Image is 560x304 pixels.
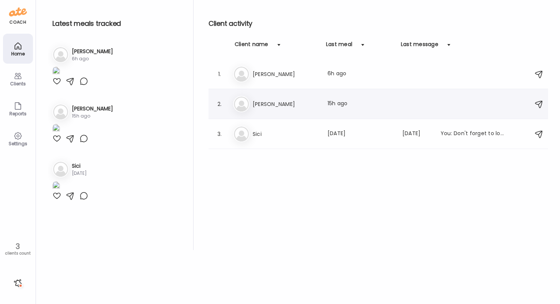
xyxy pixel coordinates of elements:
[53,47,68,62] img: bg-avatar-default.svg
[215,70,224,79] div: 1.
[328,130,393,139] div: [DATE]
[3,242,33,251] div: 3
[52,124,60,134] img: images%2FA9GghMwtigScxU1LTr3Vioo8pcE2%2FBYCzBQf4REbJNiURhdrj%2FdGxR7GebFq7kVm37435c_1080
[402,130,432,139] div: [DATE]
[209,18,548,29] h2: Client activity
[4,51,31,56] div: Home
[401,40,438,52] div: Last message
[215,130,224,139] div: 3.
[52,181,60,191] img: images%2FbsjoVu0AsORgaeACoHML9Hea1PW2%2F88YO2ylGkyxCwWVjlG1q%2Ffl3jcZcwCHS2K4izKcYk_1080
[4,141,31,146] div: Settings
[72,48,113,55] h3: [PERSON_NAME]
[72,55,113,62] div: 6h ago
[328,100,393,109] div: 15h ago
[215,100,224,109] div: 2.
[234,67,249,82] img: bg-avatar-default.svg
[9,6,27,18] img: ate
[235,40,268,52] div: Client name
[9,19,26,25] div: coach
[53,104,68,119] img: bg-avatar-default.svg
[4,81,31,86] div: Clients
[234,97,249,112] img: bg-avatar-default.svg
[4,111,31,116] div: Reports
[72,170,87,177] div: [DATE]
[72,105,113,113] h3: [PERSON_NAME]
[253,130,319,139] h3: Sici
[234,127,249,142] img: bg-avatar-default.svg
[72,162,87,170] h3: Sici
[53,162,68,177] img: bg-avatar-default.svg
[52,67,60,77] img: images%2FYRpqHssllzNLVA3EkXfLb04zFx22%2FOd4cwLExGEmQsafi9J4Y%2FXYZXWuRJwf4yLFiwoskN_1080
[253,70,319,79] h3: [PERSON_NAME]
[52,18,181,29] h2: Latest meals tracked
[72,113,113,119] div: 15h ago
[253,100,319,109] h3: [PERSON_NAME]
[328,70,393,79] div: 6h ago
[3,251,33,256] div: clients count
[441,130,506,139] div: You: Don't forget to log your food when you have a chance!
[326,40,352,52] div: Last meal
